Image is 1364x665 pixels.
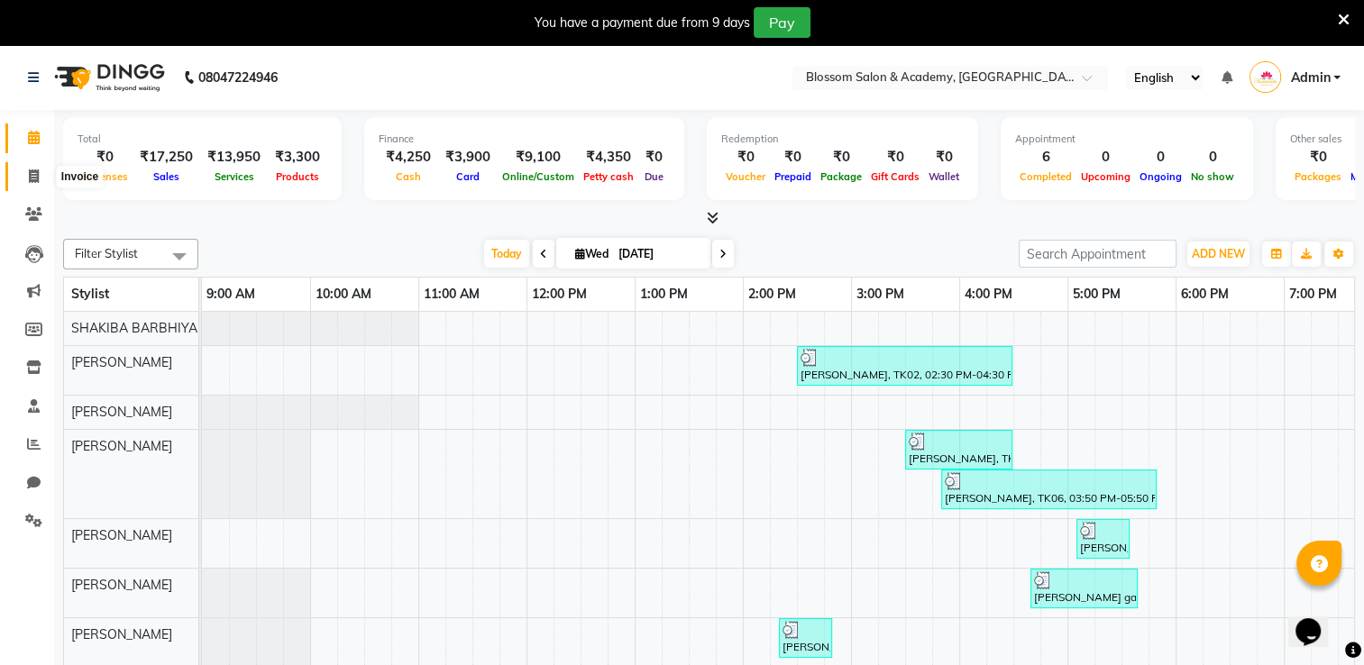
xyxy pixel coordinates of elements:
[943,472,1155,506] div: [PERSON_NAME], TK06, 03:50 PM-05:50 PM, Threading - Eyebrow,Wax (Beed) - Upperlip/Lowerlip/Chin/N...
[770,170,816,183] span: Prepaid
[1288,593,1346,647] iframe: chat widget
[960,281,1017,307] a: 4:00 PM
[866,170,924,183] span: Gift Cards
[744,281,801,307] a: 2:00 PM
[71,438,172,454] span: [PERSON_NAME]
[636,281,692,307] a: 1:00 PM
[1290,147,1346,168] div: ₹0
[1015,170,1076,183] span: Completed
[638,147,670,168] div: ₹0
[1015,132,1239,147] div: Appointment
[754,7,810,38] button: Pay
[484,240,529,268] span: Today
[579,147,638,168] div: ₹4,350
[78,147,133,168] div: ₹0
[924,147,964,168] div: ₹0
[1019,240,1176,268] input: Search Appointment
[46,52,169,103] img: logo
[852,281,909,307] a: 3:00 PM
[613,241,703,268] input: 2025-09-03
[452,170,484,183] span: Card
[149,170,184,183] span: Sales
[200,147,268,168] div: ₹13,950
[1290,170,1346,183] span: Packages
[1187,241,1250,267] button: ADD NEW
[71,320,197,336] span: SHAKIBA BARBHIYA
[721,132,964,147] div: Redemption
[799,349,1011,383] div: [PERSON_NAME], TK02, 02:30 PM-04:30 PM, Colour - Highlights
[71,354,172,370] span: [PERSON_NAME]
[1015,147,1076,168] div: 6
[816,147,866,168] div: ₹0
[816,170,866,183] span: Package
[202,281,260,307] a: 9:00 AM
[57,167,103,188] div: Invoice
[640,170,668,183] span: Due
[527,281,591,307] a: 12:00 PM
[907,433,1011,467] div: [PERSON_NAME], TK03, 03:30 PM-04:30 PM, Body/Foot Massage - Swedish Massage
[498,170,579,183] span: Online/Custom
[271,170,324,183] span: Products
[1135,147,1186,168] div: 0
[579,170,638,183] span: Petty cash
[924,170,964,183] span: Wallet
[1078,522,1128,556] div: [PERSON_NAME], TK04, 05:05 PM-05:35 PM, GROMING
[419,281,484,307] a: 11:00 AM
[78,132,327,147] div: Total
[781,621,830,655] div: [PERSON_NAME], TK01, 02:20 PM-02:50 PM, Hair Services Men - [PERSON_NAME] Crafting
[535,14,750,32] div: You have a payment due from 9 days
[379,132,670,147] div: Finance
[379,147,438,168] div: ₹4,250
[1192,247,1245,260] span: ADD NEW
[571,247,613,260] span: Wed
[1135,170,1186,183] span: Ongoing
[391,170,426,183] span: Cash
[71,527,172,543] span: [PERSON_NAME]
[1186,147,1239,168] div: 0
[210,170,259,183] span: Services
[866,147,924,168] div: ₹0
[1076,170,1135,183] span: Upcoming
[1285,281,1341,307] a: 7:00 PM
[71,626,172,642] span: [PERSON_NAME]
[721,170,770,183] span: Voucher
[268,147,327,168] div: ₹3,300
[1250,61,1281,93] img: Admin
[1032,571,1136,606] div: [PERSON_NAME] gala, TK05, 04:40 PM-05:40 PM, Pedicure - Signature
[133,147,200,168] div: ₹17,250
[311,281,376,307] a: 10:00 AM
[1068,281,1125,307] a: 5:00 PM
[71,286,109,302] span: Stylist
[721,147,770,168] div: ₹0
[770,147,816,168] div: ₹0
[498,147,579,168] div: ₹9,100
[71,404,172,420] span: [PERSON_NAME]
[1176,281,1233,307] a: 6:00 PM
[198,52,278,103] b: 08047224946
[1186,170,1239,183] span: No show
[1290,68,1330,87] span: Admin
[75,246,138,260] span: Filter Stylist
[438,147,498,168] div: ₹3,900
[71,577,172,593] span: [PERSON_NAME]
[1076,147,1135,168] div: 0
